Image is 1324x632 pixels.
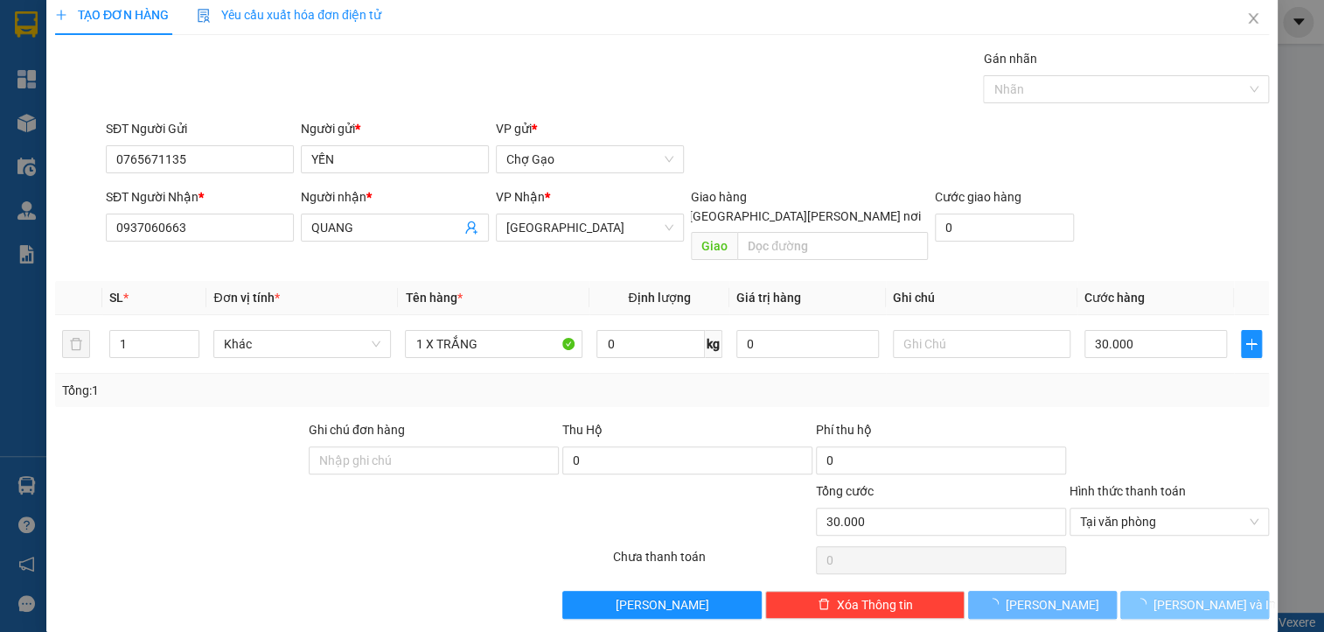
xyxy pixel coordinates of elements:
span: VP Nhận [496,190,545,204]
span: SL [109,291,123,305]
span: Sài Gòn [506,214,673,241]
input: Ghi chú đơn hàng [309,446,559,474]
th: Ghi chú [886,281,1077,315]
span: [PERSON_NAME] [1006,595,1099,614]
button: [PERSON_NAME] và In [1120,591,1269,619]
label: Hình thức thanh toán [1070,484,1186,498]
span: [PERSON_NAME] và In [1153,595,1276,614]
span: delete [818,598,830,612]
span: plus [1242,337,1261,351]
span: Tại văn phòng [1080,509,1258,535]
div: Người gửi [301,119,489,138]
div: SĐT Người Gửi [106,119,294,138]
span: TẠO ĐƠN HÀNG [55,8,169,22]
div: VP gửi [496,119,684,138]
span: [GEOGRAPHIC_DATA][PERSON_NAME] nơi [682,207,928,226]
span: plus [55,9,67,21]
div: Người nhận [301,187,489,207]
div: SĐT Người Nhận [106,187,294,207]
span: Xóa Thông tin [837,595,913,614]
span: Giá trị hàng [736,291,801,305]
button: delete [62,330,90,358]
input: Ghi Chú [893,330,1070,358]
input: Cước giao hàng [935,214,1074,242]
button: deleteXóa Thông tin [765,591,965,619]
span: Thu Hộ [562,423,603,437]
span: loading [986,598,1006,610]
input: Dọc đường [737,232,928,260]
span: Tổng cước [816,484,874,498]
span: Tên hàng [405,291,462,305]
input: VD: Bàn, Ghế [405,330,582,358]
span: user-add [464,221,478,235]
span: loading [1134,598,1153,610]
div: Phí thu hộ [816,420,1066,446]
span: [PERSON_NAME] [616,595,709,614]
div: Tổng: 1 [62,381,512,400]
label: Gán nhãn [983,52,1036,66]
span: Giao hàng [691,190,747,204]
label: Cước giao hàng [935,190,1021,204]
button: [PERSON_NAME] [968,591,1117,619]
span: Yêu cầu xuất hóa đơn điện tử [197,8,381,22]
button: plus [1241,330,1262,358]
span: Giao [691,232,737,260]
input: 0 [736,330,879,358]
div: Chưa thanh toán [611,547,814,578]
img: icon [197,9,211,23]
span: Chợ Gạo [506,146,673,172]
span: Đơn vị tính [213,291,279,305]
span: Định lượng [628,291,690,305]
span: kg [705,330,722,358]
label: Ghi chú đơn hàng [309,423,405,437]
span: Cước hàng [1084,291,1145,305]
span: close [1246,11,1260,25]
span: Khác [224,331,380,357]
button: [PERSON_NAME] [562,591,762,619]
